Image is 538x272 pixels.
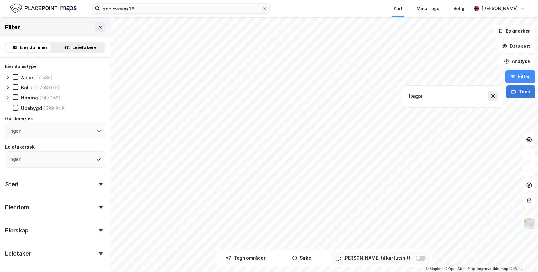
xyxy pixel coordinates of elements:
div: Gårdeiersøk [5,115,33,123]
div: [PERSON_NAME] til kartutsnitt [343,254,410,262]
div: Eiendommer [20,44,48,51]
div: Bolig [21,85,33,91]
button: Datasett [497,40,535,53]
button: Bokmerker [493,25,535,37]
div: Bolig [453,5,464,12]
div: Leietaker [5,250,31,257]
img: Z [523,217,535,229]
div: Leietakere [72,44,97,51]
button: Sirkel [275,252,329,264]
div: Sted [5,180,18,188]
div: (7 535) [36,74,53,80]
div: Mine Tags [417,5,439,12]
div: (1 708 075) [34,85,60,91]
button: Analyse [499,55,535,68]
div: Annet [21,74,35,80]
div: Eierskap [5,227,28,234]
div: Ubebygd [21,105,42,111]
div: Leietakersøk [5,143,35,151]
div: (147 156) [39,95,61,101]
img: logo.f888ab2527a4732fd821a326f86c7f29.svg [10,3,77,14]
div: Næring [21,95,38,101]
div: Ingen [9,127,21,135]
input: Søk på adresse, matrikkel, gårdeiere, leietakere eller personer [100,4,262,13]
a: Mapbox [426,267,443,271]
div: (599 949) [43,105,66,111]
a: Improve this map [477,267,508,271]
div: Eiendomstype [5,63,37,70]
div: [PERSON_NAME] [482,5,518,12]
button: Tags [506,85,535,98]
div: Tags [407,91,423,101]
div: Eiendom [5,204,29,211]
div: Ingen [9,155,21,163]
button: Tegn områder [219,252,273,264]
div: Filter [5,22,20,32]
a: OpenStreetMap [444,267,475,271]
div: Kart [394,5,403,12]
div: Kontrollprogram for chat [506,242,538,272]
button: Filter [505,70,535,83]
iframe: Chat Widget [506,242,538,272]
